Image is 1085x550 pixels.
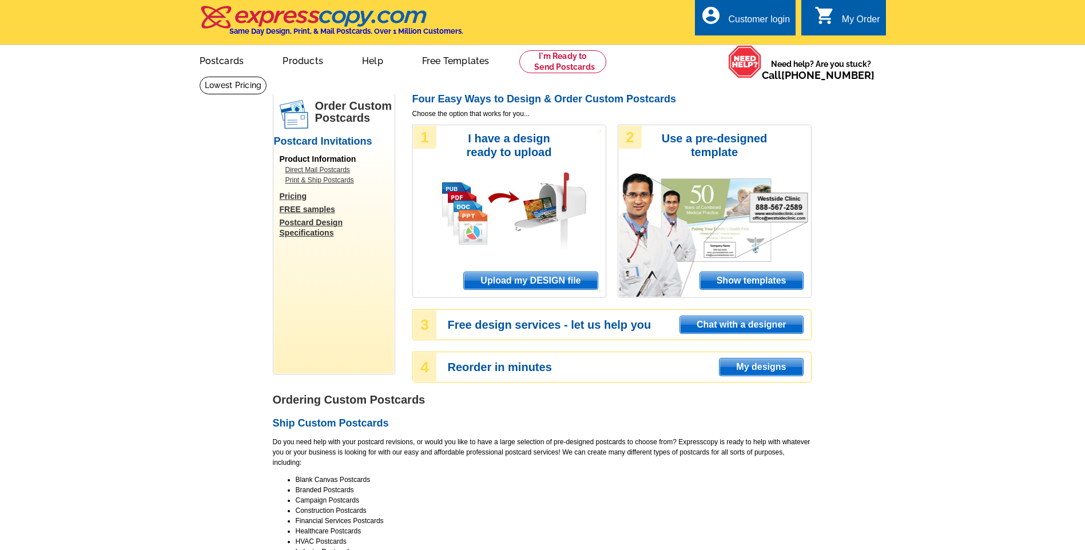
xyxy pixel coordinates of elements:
a: Postcard Design Specifications [280,217,394,238]
li: HVAC Postcards [296,536,812,547]
strong: Ordering Custom Postcards [273,393,426,406]
a: account_circle Customer login [701,13,790,27]
a: Direct Mail Postcards [285,165,388,175]
img: postcards.png [280,100,308,129]
h3: Use a pre-designed template [656,131,773,159]
a: Pricing [280,191,394,201]
span: Show templates [700,272,803,289]
div: My Order [842,14,880,30]
img: help [728,45,762,78]
a: Show templates [700,272,804,290]
i: account_circle [701,5,721,26]
div: 1 [414,126,436,149]
a: Print & Ship Postcards [285,175,388,185]
i: shopping_cart [814,5,835,26]
div: 3 [414,310,436,339]
a: Upload my DESIGN file [463,272,598,290]
li: Branded Postcards [296,485,812,495]
h2: Ship Custom Postcards [273,417,812,430]
div: Customer login [728,14,790,30]
h4: Same Day Design, Print, & Mail Postcards. Over 1 Million Customers. [229,27,463,35]
h3: I have a design ready to upload [451,131,568,159]
li: Campaign Postcards [296,495,812,505]
span: Upload my DESIGN file [464,272,597,289]
a: FREE samples [280,204,394,214]
li: Blank Canvas Postcards [296,475,812,485]
a: shopping_cart My Order [814,13,880,27]
li: Construction Postcards [296,505,812,516]
h1: Order Custom Postcards [315,100,394,124]
h3: Reorder in minutes [448,362,810,372]
a: [PHONE_NUMBER] [781,69,875,81]
div: 2 [619,126,642,149]
div: 4 [414,353,436,381]
p: Do you need help with your postcard revisions, or would you like to have a large selection of pre... [273,437,812,468]
a: Chat with a designer [679,316,803,334]
a: Products [264,46,341,73]
span: Choose the option that works for you... [412,109,812,119]
span: My designs [720,358,802,376]
span: Product Information [280,154,356,164]
a: Postcards [181,46,263,73]
a: My designs [719,358,803,376]
a: Free Templates [404,46,508,73]
span: Call [762,69,875,81]
h2: Four Easy Ways to Design & Order Custom Postcards [412,93,812,106]
span: Need help? Are you stuck? [762,58,880,81]
h2: Postcard Invitations [274,135,394,148]
li: Financial Services Postcards [296,516,812,526]
a: Help [344,46,402,73]
a: Same Day Design, Print, & Mail Postcards. Over 1 Million Customers. [200,14,463,35]
h3: Free design services - let us help you [448,320,810,330]
li: Healthcare Postcards [296,526,812,536]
